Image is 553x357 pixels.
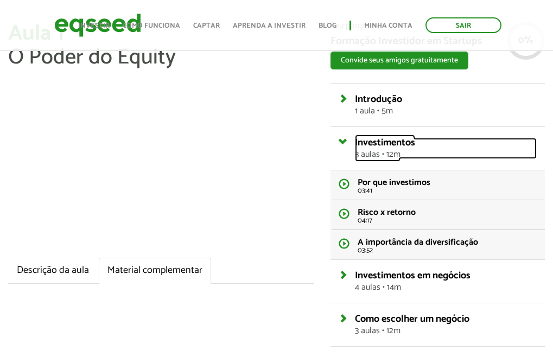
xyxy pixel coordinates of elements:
[123,22,180,29] a: Como funciona
[355,267,471,284] span: Investimentos em negócios
[364,22,412,29] a: Minha conta
[330,200,545,230] a: Risco x retorno 04:17
[358,175,430,190] span: Por que investimos
[358,187,537,194] span: 03:41
[355,107,537,116] span: 1 aula • 5m
[233,22,306,29] a: Aprenda a investir
[355,150,537,159] span: 3 aulas • 12m
[193,22,220,29] a: Captar
[355,311,469,327] span: Como escolher um negócio
[54,11,141,40] img: EqSeed
[355,135,415,151] span: Investimentos
[425,17,501,33] a: Sair
[330,230,545,259] a: A importância da diversificação 03:52
[8,258,98,284] a: Descrição da aula
[355,327,537,335] span: 3 aulas • 12m
[355,94,537,116] a: Introdução1 aula • 5m
[358,217,537,224] span: 04:17
[8,40,176,75] span: O Poder do Equity
[78,22,110,29] a: Investir
[8,80,314,252] iframe: O Poder do Equity
[355,91,402,107] span: Introdução
[330,170,545,200] a: Por que investimos 03:41
[355,283,537,292] span: 4 aulas • 14m
[358,205,416,220] span: Risco x retorno
[358,247,537,254] span: 03:52
[355,138,537,159] a: Investimentos3 aulas • 12m
[319,22,336,29] a: Blog
[99,258,211,284] a: Material complementar
[358,235,478,250] span: A importância da diversificação
[330,52,468,69] button: Convide seus amigos gratuitamente
[355,271,537,292] a: Investimentos em negócios4 aulas • 14m
[355,314,537,335] a: Como escolher um negócio3 aulas • 12m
